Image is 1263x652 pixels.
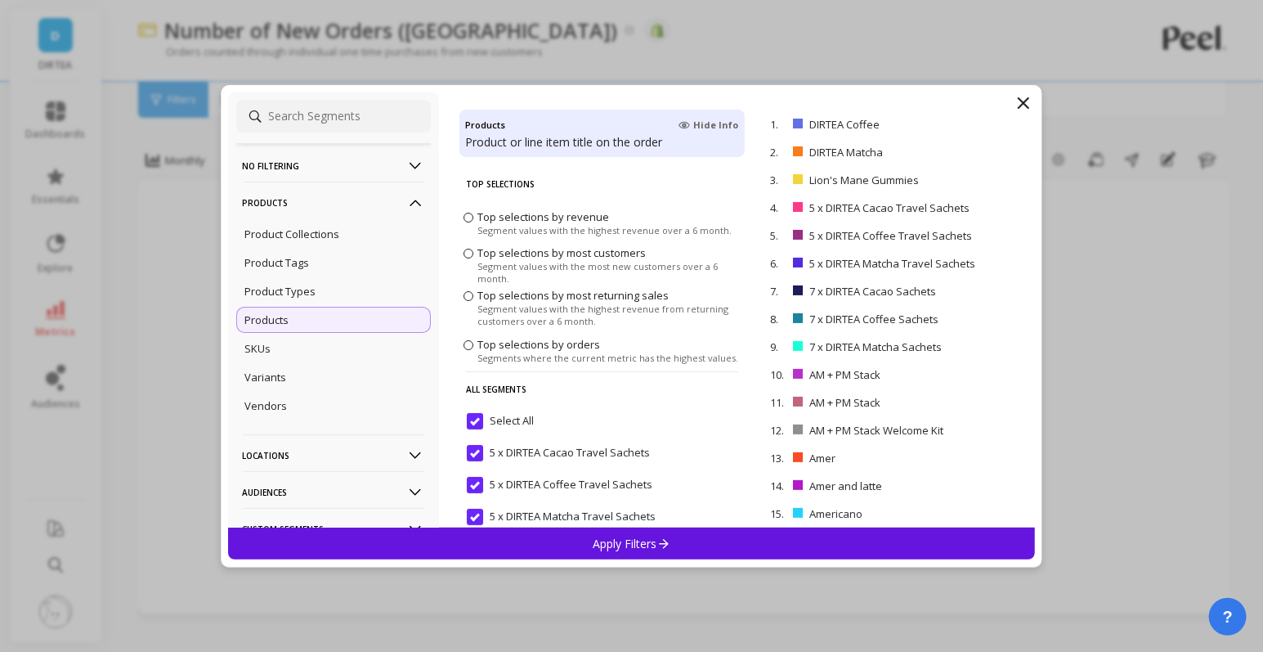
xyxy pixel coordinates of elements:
[809,228,998,243] p: 5 x DIRTEA Coffee Travel Sachets
[477,303,741,327] span: Segment values with the highest revenue from returning customers over a 6 month.
[477,351,738,363] span: Segments where the current metric has the highest values.
[466,134,738,151] p: Product or line item title on the order
[245,227,340,241] p: Product Collections
[770,256,786,271] p: 6.
[770,395,786,410] p: 11.
[466,116,506,134] h4: Products
[1223,605,1233,628] span: ?
[770,339,786,354] p: 9.
[770,200,786,215] p: 4.
[467,509,656,525] span: 5 x DIRTEA Matcha Travel Sachets
[770,228,786,243] p: 5.
[477,223,732,236] span: Segment values with the highest revenue over a 6 month.
[466,167,738,201] p: Top Selections
[770,423,786,438] p: 12.
[467,445,650,461] span: 5 x DIRTEA Cacao Travel Sachets
[477,245,646,260] span: Top selections by most customers
[245,370,287,384] p: Variants
[593,536,670,551] p: Apply Filters
[770,506,786,521] p: 15.
[809,395,952,410] p: AM + PM Stack
[770,479,786,493] p: 14.
[809,117,952,132] p: DIRTEA Coffee
[809,367,952,382] p: AM + PM Stack
[770,284,786,299] p: 7.
[809,479,953,493] p: Amer and latte
[243,145,424,187] p: No filtering
[809,284,980,299] p: 7 x DIRTEA Cacao Sachets
[245,255,310,270] p: Product Tags
[770,367,786,382] p: 10.
[467,413,534,429] span: Select All
[467,477,652,493] span: 5 x DIRTEA Coffee Travel Sachets
[770,173,786,187] p: 3.
[770,312,786,326] p: 8.
[809,451,930,465] p: Amer
[809,339,983,354] p: 7 x DIRTEA Matcha Sachets
[466,371,738,407] p: All Segments
[243,471,424,513] p: Audiences
[245,341,271,356] p: SKUs
[236,100,431,133] input: Search Segments
[809,145,954,160] p: DIRTEA Matcha
[809,312,982,326] p: 7 x DIRTEA Coffee Sachets
[809,423,984,438] p: AM + PM Stack Welcome Kit
[243,508,424,550] p: Custom Segments
[1209,598,1247,636] button: ?
[243,434,424,476] p: Locations
[477,209,609,223] span: Top selections by revenue
[245,398,288,413] p: Vendors
[770,145,786,160] p: 2.
[477,288,669,303] span: Top selections by most returning sales
[770,451,786,465] p: 13.
[243,182,424,223] p: Products
[809,173,972,187] p: Lion's Mane Gummies
[809,506,943,521] p: Americano
[477,336,600,351] span: Top selections by orders
[770,117,786,132] p: 1.
[809,200,997,215] p: 5 x DIRTEA Cacao Travel Sachets
[679,119,738,132] span: Hide Info
[245,313,289,327] p: Products
[245,284,316,299] p: Product Types
[809,256,1000,271] p: 5 x DIRTEA Matcha Travel Sachets
[477,260,741,285] span: Segment values with the most new customers over a 6 month.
